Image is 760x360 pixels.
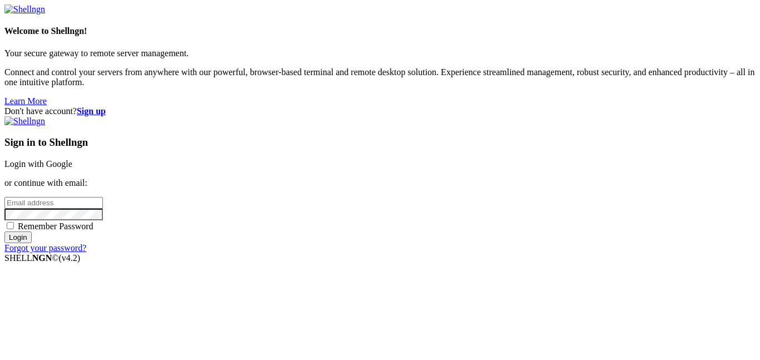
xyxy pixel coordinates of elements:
a: Login with Google [4,159,72,169]
img: Shellngn [4,116,45,126]
a: Learn More [4,96,47,106]
span: 4.2.0 [59,253,81,263]
input: Login [4,231,32,243]
div: Don't have account? [4,106,756,116]
input: Remember Password [7,222,14,229]
span: SHELL © [4,253,80,263]
img: Shellngn [4,4,45,14]
a: Forgot your password? [4,243,86,253]
p: Connect and control your servers from anywhere with our powerful, browser-based terminal and remo... [4,67,756,87]
p: Your secure gateway to remote server management. [4,48,756,58]
h3: Sign in to Shellngn [4,136,756,149]
p: or continue with email: [4,178,756,188]
input: Email address [4,197,103,209]
b: NGN [32,253,52,263]
span: Remember Password [18,221,93,231]
h4: Welcome to Shellngn! [4,26,756,36]
a: Sign up [77,106,106,116]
